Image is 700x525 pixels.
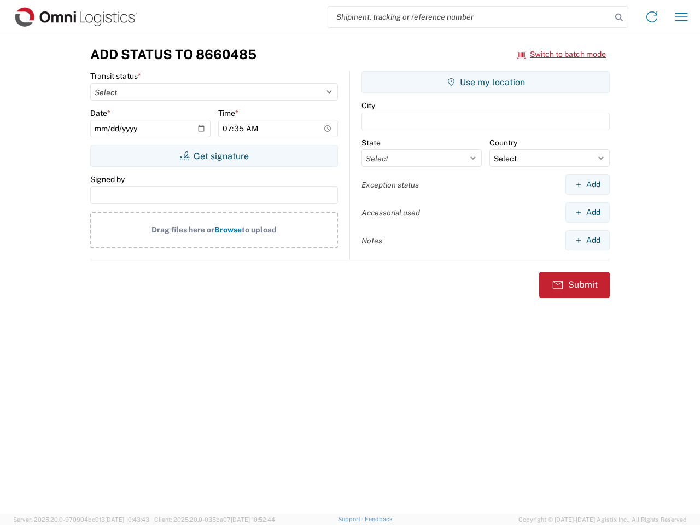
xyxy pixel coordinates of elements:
[489,138,517,148] label: Country
[328,7,611,27] input: Shipment, tracking or reference number
[361,71,610,93] button: Use my location
[361,180,419,190] label: Exception status
[90,108,110,118] label: Date
[565,202,610,223] button: Add
[90,46,256,62] h3: Add Status to 8660485
[517,45,606,63] button: Switch to batch mode
[13,516,149,523] span: Server: 2025.20.0-970904bc0f3
[565,230,610,250] button: Add
[365,516,393,522] a: Feedback
[518,515,687,524] span: Copyright © [DATE]-[DATE] Agistix Inc., All Rights Reserved
[105,516,149,523] span: [DATE] 10:43:43
[242,225,277,234] span: to upload
[218,108,238,118] label: Time
[565,174,610,195] button: Add
[90,71,141,81] label: Transit status
[90,145,338,167] button: Get signature
[231,516,275,523] span: [DATE] 10:52:44
[361,101,375,110] label: City
[539,272,610,298] button: Submit
[361,236,382,246] label: Notes
[361,208,420,218] label: Accessorial used
[214,225,242,234] span: Browse
[154,516,275,523] span: Client: 2025.20.0-035ba07
[338,516,365,522] a: Support
[361,138,381,148] label: State
[151,225,214,234] span: Drag files here or
[90,174,125,184] label: Signed by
